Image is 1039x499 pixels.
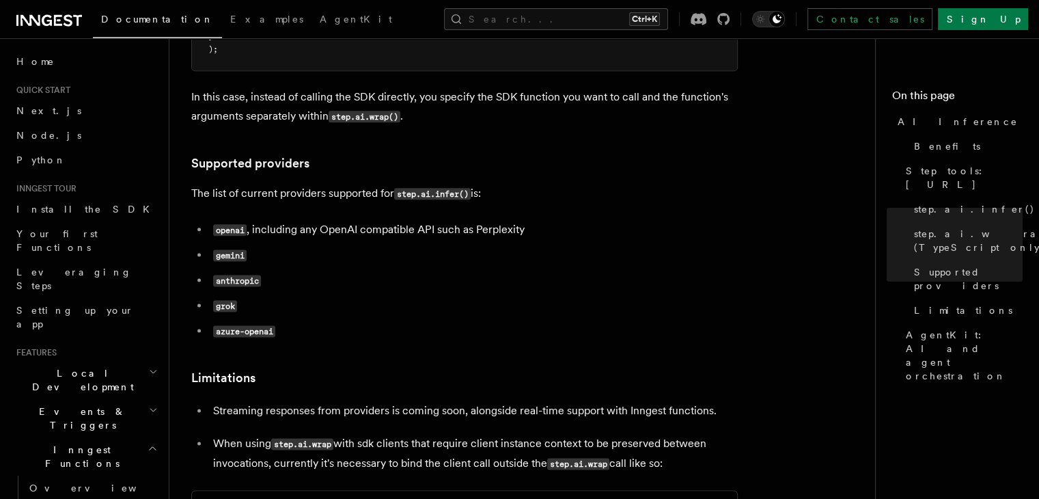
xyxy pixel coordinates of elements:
code: step.ai.infer() [394,188,471,200]
code: azure-openai [213,325,275,337]
code: anthropic [213,275,261,286]
p: In this case, instead of calling the SDK directly, you specify the SDK function you want to call ... [191,87,738,126]
button: Toggle dark mode [752,11,785,27]
a: Supported providers [909,260,1023,298]
span: Local Development [11,366,149,394]
span: AI Inference [898,115,1018,129]
a: Your first Functions [11,221,161,260]
a: Leveraging Steps [11,260,161,298]
a: AI Inference [892,109,1023,134]
a: step.ai.wrap() (TypeScript only) [909,221,1023,260]
span: Overview [29,483,170,494]
a: Setting up your app [11,298,161,336]
button: Search...Ctrl+K [444,8,668,30]
span: Step tools: [URL] [906,164,1023,191]
code: gemini [213,249,247,261]
a: Limitations [909,298,1023,323]
code: openai [213,224,247,236]
span: Features [11,347,57,358]
p: The list of current providers supported for is: [191,184,738,204]
code: step.ai.wrap [547,458,609,470]
a: Next.js [11,98,161,123]
span: Node.js [16,130,81,141]
span: Python [16,154,66,165]
span: Install the SDK [16,204,158,215]
span: Next.js [16,105,81,116]
a: Install the SDK [11,197,161,221]
span: Benefits [914,139,980,153]
code: grok [213,300,237,312]
a: Limitations [191,368,255,388]
p: Streaming responses from providers is coming soon, alongside real-time support with Inngest funct... [213,401,738,420]
button: Local Development [11,361,161,399]
button: Inngest Functions [11,437,161,476]
span: Documentation [101,14,214,25]
span: AgentKit [320,14,392,25]
a: Benefits [909,134,1023,159]
span: AgentKit: AI and agent orchestration [906,328,1023,383]
span: Events & Triggers [11,405,149,432]
span: } [208,31,213,41]
a: Node.js [11,123,161,148]
li: , including any OpenAI compatible API such as Perplexity [209,220,738,240]
code: step.ai.wrap() [329,111,400,122]
span: Supported providers [914,265,1023,293]
span: Limitations [914,304,1012,317]
a: Contact sales [807,8,932,30]
span: Inngest Functions [11,443,148,470]
a: Examples [222,4,311,37]
button: Events & Triggers [11,399,161,437]
a: step.ai.infer() [909,197,1023,221]
span: Home [16,55,55,68]
a: AgentKit: AI and agent orchestration [900,323,1023,388]
a: Sign Up [938,8,1028,30]
span: Leveraging Steps [16,267,132,291]
kbd: Ctrl+K [629,12,660,26]
a: Python [11,148,161,172]
a: Documentation [93,4,222,38]
span: Examples [230,14,303,25]
span: Setting up your app [16,305,134,329]
a: Home [11,49,161,74]
span: Inngest tour [11,183,77,194]
span: Quick start [11,85,70,96]
a: Supported providers [191,154,309,173]
p: When using with sdk clients that require client instance context to be preserved between invocati... [213,434,738,474]
span: ); [208,44,218,54]
a: AgentKit [311,4,400,37]
h4: On this page [892,87,1023,109]
code: step.ai.wrap [271,438,333,450]
a: Step tools: [URL] [900,159,1023,197]
span: Your first Functions [16,228,98,253]
span: step.ai.infer() [914,202,1035,216]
